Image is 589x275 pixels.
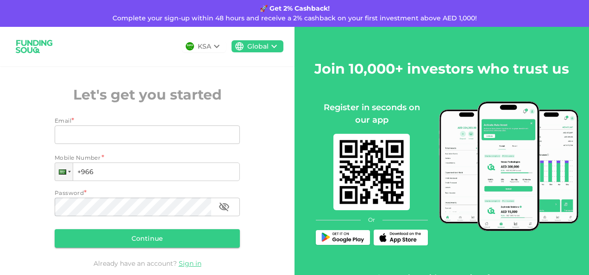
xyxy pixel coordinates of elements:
input: password [55,198,211,216]
a: Sign in [179,259,201,268]
input: 1 (702) 123-4567 [55,162,240,181]
div: Register in seconds on our app [316,101,428,126]
span: Email [55,117,71,124]
button: Continue [55,229,240,248]
img: Play Store [320,232,366,243]
span: Or [368,216,375,224]
img: flag-sa.b9a346574cdc8950dd34b50780441f57.svg [186,42,194,50]
div: Saudi Arabia: + 966 [55,163,73,181]
div: KSA [198,42,211,51]
span: Complete your sign-up within 48 hours and receive a 2% cashback on your first investment above AE... [113,14,477,22]
span: Mobile Number [55,153,100,162]
img: logo [11,34,57,59]
img: mobile-app [333,134,410,210]
h2: Join 10,000+ investors who trust us [314,58,569,79]
h2: Let's get you started [55,84,240,105]
div: Global [247,42,269,51]
img: App Store [377,232,424,243]
img: mobile-app [439,101,579,231]
span: Password [55,189,84,196]
input: email [55,125,230,144]
div: Already have an account? [55,259,240,268]
strong: 🚀 Get 2% Cashback! [260,4,330,12]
